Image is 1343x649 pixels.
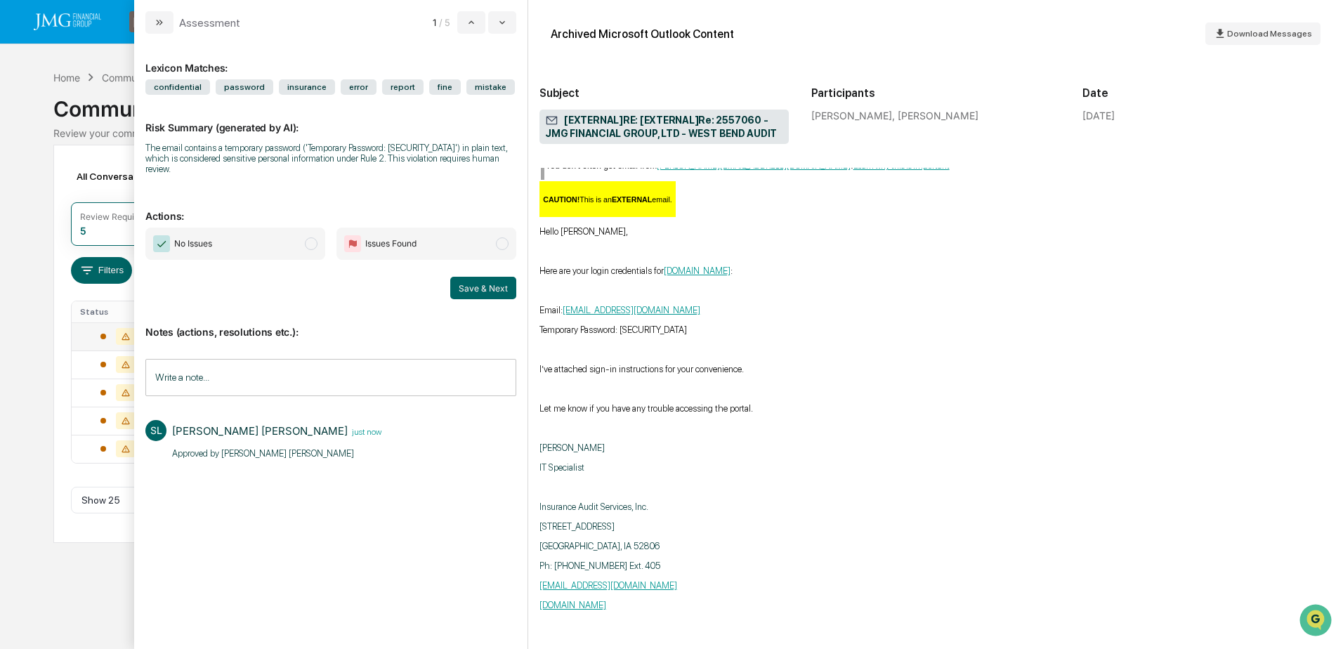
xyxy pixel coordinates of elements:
[439,17,454,28] span: / 5
[539,560,1332,571] p: Ph: [PHONE_NUMBER] Ext. 405
[539,403,753,414] span: Let me know if you have any trouble accessing the portal.
[1082,110,1115,122] div: [DATE]
[37,64,232,79] input: Clear
[117,191,122,202] span: •
[218,153,256,170] button: See all
[279,79,335,95] span: insurance
[811,110,1061,122] div: [PERSON_NAME], [PERSON_NAME]
[44,191,114,202] span: [PERSON_NAME]
[466,79,515,95] span: mistake
[539,265,733,276] span: Here are your login credentials for :
[433,17,436,28] span: 1
[450,277,516,299] button: Save & Next
[539,600,606,610] a: [DOMAIN_NAME]
[579,195,671,204] span: This is an email.
[612,195,652,204] b: EXTERNAL
[172,424,348,438] div: [PERSON_NAME] [PERSON_NAME]
[53,127,1289,139] div: Review your communication records across channels
[153,235,170,252] img: Checkmark
[14,289,25,300] div: 🖐️
[1082,86,1332,100] h2: Date
[216,79,273,95] span: password
[664,265,731,276] a: [DOMAIN_NAME]
[72,301,163,322] th: Status
[539,324,687,335] span: Temporary Password: [SECURITY_DATA]
[539,442,1332,453] p: [PERSON_NAME]
[44,229,114,240] span: [PERSON_NAME]
[539,580,677,591] a: [EMAIL_ADDRESS][DOMAIN_NAME]
[124,229,153,240] span: [DATE]
[14,315,25,327] div: 🔎
[539,305,700,315] span: Email:
[344,235,361,252] img: Flag
[551,27,734,41] div: Archived Microsoft Outlook Content
[539,501,1332,512] p: Insurance Audit Services, Inc.
[14,156,90,167] div: Past conversations
[116,287,174,301] span: Attestations
[145,105,516,133] p: Risk Summary (generated by AI):
[14,107,39,133] img: 1746055101610-c473b297-6a78-478c-a979-82029cc54cd1
[811,86,1061,100] h2: Participants
[145,193,516,222] p: Actions:
[30,107,55,133] img: 8933085812038_c878075ebb4cc5468115_72.jpg
[348,425,381,437] time: Friday, August 15, 2025 at 3:52:41 PM
[28,314,89,328] span: Data Lookup
[28,192,39,203] img: 1746055101610-c473b297-6a78-478c-a979-82029cc54cd1
[14,216,37,238] img: Jack Rasmussen
[117,229,122,240] span: •
[539,86,789,100] h2: Subject
[80,211,148,222] div: Review Required
[179,16,240,29] div: Assessment
[382,79,424,95] span: report
[140,348,170,359] span: Pylon
[34,13,101,30] img: logo
[28,287,91,301] span: Preclearance
[145,309,516,338] p: Notes (actions, resolutions etc.):
[71,165,177,188] div: All Conversations
[543,195,579,204] span: CAUTION!
[545,114,783,140] span: [EXTERNAL]RE: [EXTERNAL]Re: 2557060 - JMG FINANCIAL GROUP, LTD - WEST BEND AUDIT
[539,226,628,237] span: Hello [PERSON_NAME],
[1298,603,1336,641] iframe: Open customer support
[99,348,170,359] a: Powered byPylon
[174,237,212,251] span: No Issues
[8,308,94,334] a: 🔎Data Lookup
[63,107,230,122] div: Start new chat
[539,462,1332,473] p: IT Specialist
[539,541,1332,551] p: [GEOGRAPHIC_DATA], IA 52806
[1227,29,1312,39] span: Download Messages
[539,364,744,374] span: I’ve attached sign-in instructions for your convenience.
[145,45,516,74] div: Lexicon Matches:
[8,282,96,307] a: 🖐️Preclearance
[14,178,37,200] img: Jack Rasmussen
[124,191,153,202] span: [DATE]
[145,420,166,441] div: SL
[71,257,132,284] button: Filters
[365,237,417,251] span: Issues Found
[102,289,113,300] div: 🗄️
[341,79,376,95] span: error
[28,230,39,241] img: 1746055101610-c473b297-6a78-478c-a979-82029cc54cd1
[563,305,700,315] a: [EMAIL_ADDRESS][DOMAIN_NAME]
[539,521,1332,532] p: [STREET_ADDRESS]
[53,85,1289,122] div: Communications Archive
[80,225,86,237] div: 5
[239,112,256,129] button: Start new chat
[53,72,80,84] div: Home
[96,282,180,307] a: 🗄️Attestations
[172,447,381,461] p: Approved by [PERSON_NAME] [PERSON_NAME]​
[145,79,210,95] span: confidential
[429,79,461,95] span: fine
[102,72,216,84] div: Communications Archive
[145,143,516,174] div: The email contains a temporary password ('Temporary Password: [SECURITY_DATA]') in plain text, wh...
[14,29,256,52] p: How can we help?
[63,122,193,133] div: We're available if you need us!
[1205,22,1321,45] button: Download Messages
